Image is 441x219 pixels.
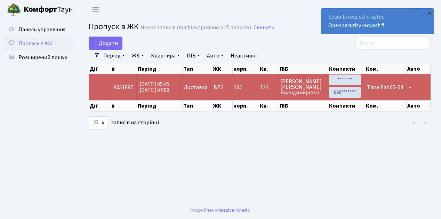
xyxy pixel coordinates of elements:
th: Тип [183,64,212,74]
div: Розроблено . [190,206,251,214]
th: Ком. [365,101,407,111]
a: Скинути [254,24,274,31]
span: ВЛ2 [214,85,228,90]
div: Немає записів (відфільтровано з 25 записів). [141,24,252,31]
span: 102 [234,84,242,91]
th: Контакти [328,64,365,74]
a: Додати [89,37,122,50]
a: ВЛ2 -. К. [411,6,433,14]
th: Ком. [365,64,407,74]
span: [PERSON_NAME] [PERSON_NAME] Володимирівна [280,79,323,95]
th: ЖК [212,64,233,74]
th: Дії [89,64,111,74]
th: корп. [233,64,259,74]
th: Період [137,101,183,111]
span: Доставка [184,85,208,90]
th: # [111,64,137,74]
span: Таун [24,4,73,16]
input: Пошук... [355,37,431,50]
div: Security request created [321,9,434,34]
a: ЖК [129,50,147,62]
span: Time Eat 05-54 [367,84,403,91]
a: Квартира [148,50,183,62]
b: Комфорт [24,4,57,15]
a: Авто [204,50,226,62]
span: Додати [93,39,118,47]
a: Період [101,50,128,62]
a: Неактивні [228,50,259,62]
a: Розширений пошук [3,50,73,64]
select: записів на сторінці [89,116,109,130]
th: Тип [183,101,212,111]
th: ПІБ [279,64,328,74]
th: Дії [89,101,111,111]
span: Панель управління [18,26,65,33]
th: Контакти [328,101,365,111]
a: ПІБ [184,50,203,62]
th: # [111,101,137,111]
a: Open security request # [328,22,384,29]
span: - [409,84,411,91]
th: ПІБ [279,101,328,111]
a: Панель управління [3,23,73,37]
th: Кв. [259,64,279,74]
span: Пропуск в ЖК [18,40,53,47]
span: Розширений пошук [18,54,67,61]
th: Авто [407,101,431,111]
label: записів на сторінці [89,116,159,130]
img: logo.png [7,3,21,17]
div: × [426,9,433,16]
th: Авто [407,64,431,74]
th: Кв. [259,101,279,111]
span: Пропуск в ЖК [89,21,139,33]
a: Пропуск в ЖК [3,37,73,50]
th: Період [137,64,183,74]
span: 9051897 [114,84,133,91]
a: Massive Kinetic [217,206,250,214]
th: ЖК [212,101,233,111]
button: Переключити навігацію [87,4,104,15]
th: корп. [233,101,259,111]
span: [DATE] 05:45 [DATE] 07:00 [139,80,169,94]
span: 124 [260,85,274,90]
